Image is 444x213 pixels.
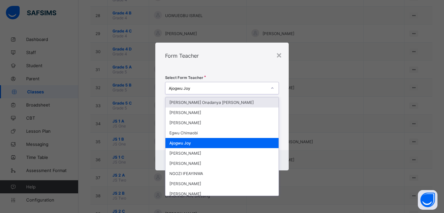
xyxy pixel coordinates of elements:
[165,138,278,148] div: Ajogwu Joy
[165,179,278,189] div: [PERSON_NAME]
[165,52,199,59] span: Form Teacher
[165,158,278,168] div: [PERSON_NAME]
[165,189,278,199] div: [PERSON_NAME]
[165,107,278,118] div: [PERSON_NAME]
[169,86,266,91] div: Ajogwu Joy
[276,49,282,60] div: ×
[165,148,278,158] div: [PERSON_NAME]
[165,118,278,128] div: [PERSON_NAME]
[165,75,203,80] span: Select Form Teacher
[165,97,278,107] div: [PERSON_NAME] Onadanya [PERSON_NAME]
[165,128,278,138] div: Egwu Chimaobi
[418,190,437,210] button: Open asap
[165,168,278,179] div: NGOZI IFEAYINWA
